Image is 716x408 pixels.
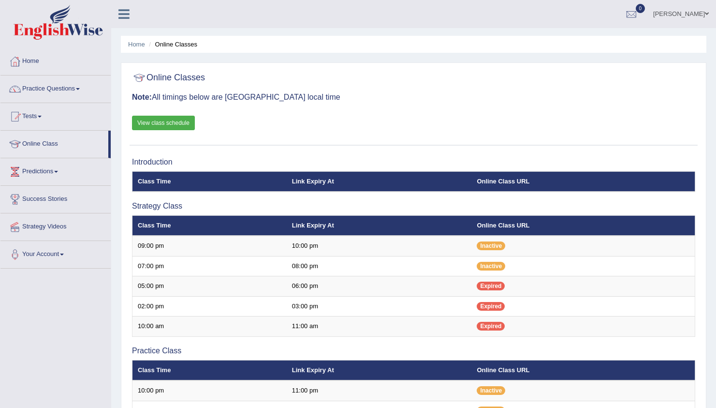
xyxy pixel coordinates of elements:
[477,242,505,250] span: Inactive
[132,256,287,276] td: 07:00 pm
[477,262,505,271] span: Inactive
[471,360,695,380] th: Online Class URL
[477,322,505,331] span: Expired
[287,317,472,337] td: 11:00 am
[477,302,505,311] span: Expired
[0,241,111,265] a: Your Account
[287,236,472,256] td: 10:00 pm
[132,317,287,337] td: 10:00 am
[132,360,287,380] th: Class Time
[132,296,287,317] td: 02:00 pm
[132,347,695,355] h3: Practice Class
[0,48,111,72] a: Home
[0,158,111,182] a: Predictions
[287,171,472,192] th: Link Expiry At
[132,215,287,236] th: Class Time
[146,40,197,49] li: Online Classes
[132,93,695,102] h3: All timings below are [GEOGRAPHIC_DATA] local time
[287,296,472,317] td: 03:00 pm
[132,93,152,101] b: Note:
[132,116,195,130] a: View class schedule
[477,386,505,395] span: Inactive
[132,202,695,211] h3: Strategy Class
[132,71,205,85] h2: Online Classes
[287,380,472,401] td: 11:00 pm
[636,4,645,13] span: 0
[471,171,695,192] th: Online Class URL
[0,76,111,100] a: Practice Questions
[287,215,472,236] th: Link Expiry At
[287,360,472,380] th: Link Expiry At
[471,215,695,236] th: Online Class URL
[132,276,287,297] td: 05:00 pm
[0,103,111,127] a: Tests
[132,236,287,256] td: 09:00 pm
[287,276,472,297] td: 06:00 pm
[132,380,287,401] td: 10:00 pm
[0,213,111,238] a: Strategy Videos
[132,158,695,166] h3: Introduction
[0,131,108,155] a: Online Class
[287,256,472,276] td: 08:00 pm
[477,282,505,290] span: Expired
[128,41,145,48] a: Home
[0,186,111,210] a: Success Stories
[132,171,287,192] th: Class Time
